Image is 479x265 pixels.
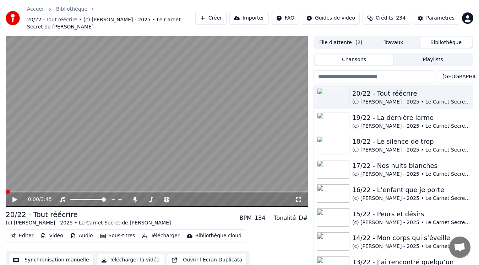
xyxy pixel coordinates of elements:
[6,219,171,227] div: (c) [PERSON_NAME] - 2025 • Le Carnet Secret de [PERSON_NAME]
[274,214,296,222] div: Tonalité
[6,11,20,25] img: youka
[299,214,308,222] div: D#
[355,39,363,46] span: ( 2 )
[396,15,405,22] span: 234
[28,196,39,203] span: 0:00
[255,214,266,222] div: 134
[449,237,470,258] div: Ouvrir le chat
[27,6,45,13] a: Accueil
[302,12,360,25] button: Guides de vidéo
[27,16,195,31] span: 20/22 - Tout réécrire • (c) [PERSON_NAME] - 2025 • Le Carnet Secret de [PERSON_NAME]
[28,196,45,203] div: /
[352,209,470,219] div: 15/22 - Peurs et désirs
[195,12,227,25] button: Créer
[56,6,87,13] a: Bibliothèque
[413,12,459,25] button: Paramètres
[315,37,367,48] button: File d'attente
[7,231,36,241] button: Éditer
[352,243,470,250] div: (c) [PERSON_NAME] - 2025 • Le Carnet Secret de [PERSON_NAME]
[139,231,182,241] button: Télécharger
[420,37,472,48] button: Bibliothèque
[426,15,454,22] div: Paramètres
[239,214,251,222] div: BPM
[97,231,138,241] button: Sous-titres
[363,12,410,25] button: Crédits234
[315,54,393,65] button: Chansons
[352,147,470,154] div: (c) [PERSON_NAME] - 2025 • Le Carnet Secret de [PERSON_NAME]
[67,231,96,241] button: Audio
[367,37,420,48] button: Travaux
[352,219,470,226] div: (c) [PERSON_NAME] - 2025 • Le Carnet Secret de [PERSON_NAME]
[352,113,470,123] div: 19/22 - La dernière larme
[27,6,195,31] nav: breadcrumb
[352,171,470,178] div: (c) [PERSON_NAME] - 2025 • Le Carnet Secret de [PERSON_NAME]
[393,54,472,65] button: Playlists
[229,12,269,25] button: Importer
[352,99,470,106] div: (c) [PERSON_NAME] - 2025 • Le Carnet Secret de [PERSON_NAME]
[38,231,66,241] button: Vidéo
[352,185,470,195] div: 16/22 - L’enfant que je porte
[352,161,470,171] div: 17/22 - Nos nuits blanches
[41,196,52,203] span: 3:45
[272,12,299,25] button: FAQ
[352,233,470,243] div: 14/22 - Mon corps qui s’éveille
[352,195,470,202] div: (c) [PERSON_NAME] - 2025 • Le Carnet Secret de [PERSON_NAME]
[195,232,241,239] div: Bibliothèque cloud
[352,89,470,99] div: 20/22 - Tout réécrire
[352,123,470,130] div: (c) [PERSON_NAME] - 2025 • Le Carnet Secret de [PERSON_NAME]
[352,137,470,147] div: 18/22 - Le silence de trop
[6,210,171,219] div: 20/22 - Tout réécrire
[376,15,393,22] span: Crédits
